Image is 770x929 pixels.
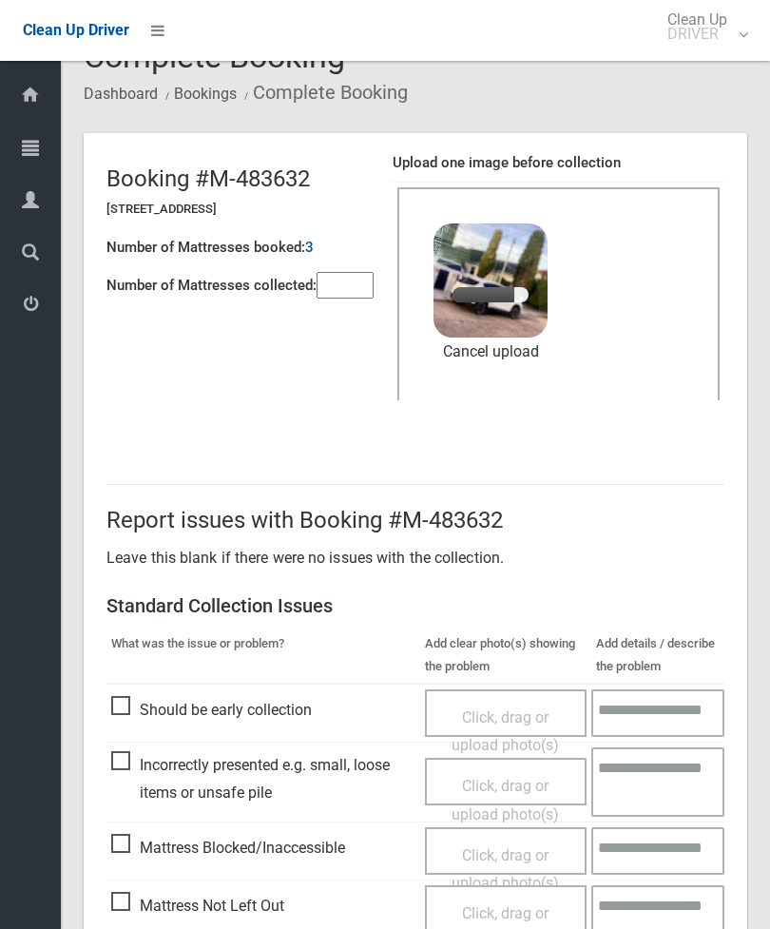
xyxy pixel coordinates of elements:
span: Mattress Not Left Out [111,892,284,920]
h2: Report issues with Booking #M-483632 [106,508,724,532]
a: Bookings [174,85,237,103]
h4: Upload one image before collection [393,155,724,171]
span: Click, drag or upload photo(s) [452,777,559,823]
h4: Number of Mattresses booked: [106,240,305,256]
p: Leave this blank if there were no issues with the collection. [106,544,724,572]
th: What was the issue or problem? [106,628,420,684]
h3: Standard Collection Issues [106,595,724,616]
span: Click, drag or upload photo(s) [452,846,559,893]
span: Should be early collection [111,696,312,725]
h5: [STREET_ADDRESS] [106,203,374,216]
small: DRIVER [667,27,727,41]
span: Click, drag or upload photo(s) [452,708,559,755]
th: Add clear photo(s) showing the problem [420,628,592,684]
span: Clean Up [658,12,746,41]
h2: Booking #M-483632 [106,166,374,191]
span: Incorrectly presented e.g. small, loose items or unsafe pile [111,751,415,807]
span: Clean Up Driver [23,21,129,39]
li: Complete Booking [240,75,408,110]
a: Dashboard [84,85,158,103]
a: Clean Up Driver [23,16,129,45]
th: Add details / describe the problem [591,628,724,684]
a: Cancel upload [433,338,548,366]
h4: Number of Mattresses collected: [106,278,317,294]
span: Mattress Blocked/Inaccessible [111,834,345,862]
h4: 3 [305,240,314,256]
